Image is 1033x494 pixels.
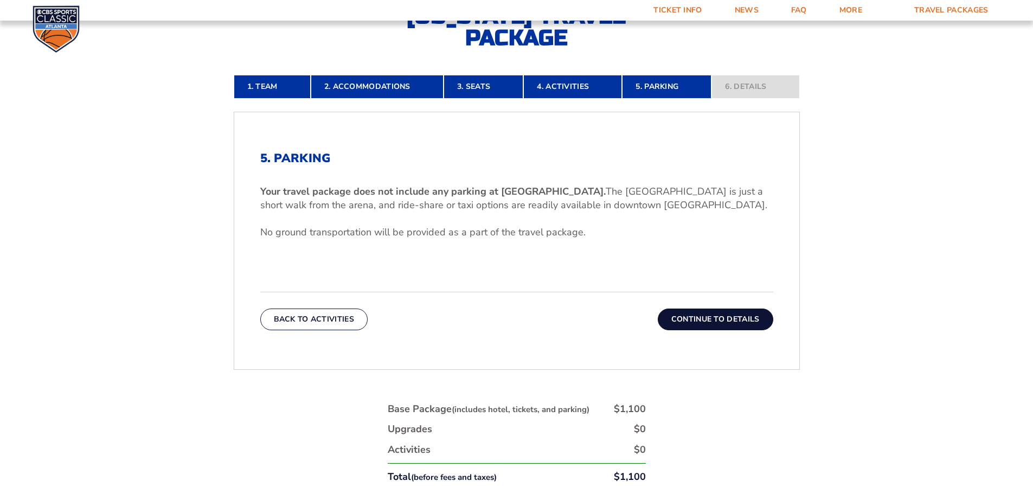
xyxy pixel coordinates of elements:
div: Base Package [388,402,589,416]
div: Activities [388,443,431,457]
button: Continue To Details [658,309,773,330]
a: 1. Team [234,75,311,99]
small: (before fees and taxes) [411,472,497,483]
h2: [US_STATE] Travel Package [397,5,636,49]
div: $0 [634,443,646,457]
p: No ground transportation will be provided as a part of the travel package. [260,226,773,239]
a: 4. Activities [523,75,622,99]
p: The [GEOGRAPHIC_DATA] is just a short walk from the arena, and ride-share or taxi options are rea... [260,185,773,212]
div: $1,100 [614,470,646,484]
div: $1,100 [614,402,646,416]
b: Your travel package does not include any parking at [GEOGRAPHIC_DATA]. [260,185,606,198]
button: Back To Activities [260,309,368,330]
small: (includes hotel, tickets, and parking) [452,404,589,415]
a: 3. Seats [444,75,523,99]
img: CBS Sports Classic [33,5,80,53]
div: Total [388,470,497,484]
div: $0 [634,422,646,436]
a: 2. Accommodations [311,75,444,99]
h2: 5. Parking [260,151,773,165]
div: Upgrades [388,422,432,436]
